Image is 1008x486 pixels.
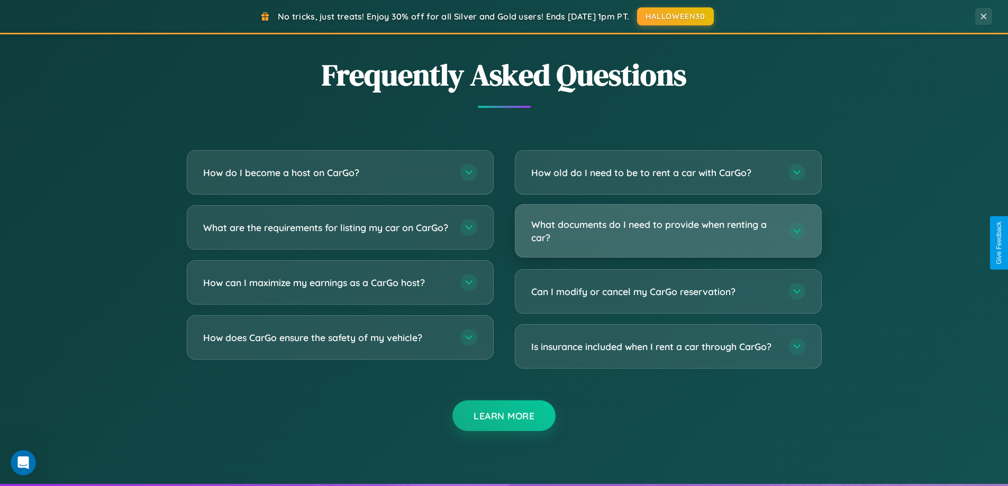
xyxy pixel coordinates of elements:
[11,450,36,475] iframe: Intercom live chat
[203,166,450,179] h3: How do I become a host on CarGo?
[531,340,778,353] h3: Is insurance included when I rent a car through CarGo?
[531,285,778,298] h3: Can I modify or cancel my CarGo reservation?
[995,222,1003,264] div: Give Feedback
[278,11,629,22] span: No tricks, just treats! Enjoy 30% off for all Silver and Gold users! Ends [DATE] 1pm PT.
[203,276,450,289] h3: How can I maximize my earnings as a CarGo host?
[452,400,556,431] button: Learn More
[531,166,778,179] h3: How old do I need to be to rent a car with CarGo?
[637,7,714,25] button: HALLOWEEN30
[531,218,778,244] h3: What documents do I need to provide when renting a car?
[187,54,822,95] h2: Frequently Asked Questions
[203,331,450,344] h3: How does CarGo ensure the safety of my vehicle?
[203,221,450,234] h3: What are the requirements for listing my car on CarGo?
